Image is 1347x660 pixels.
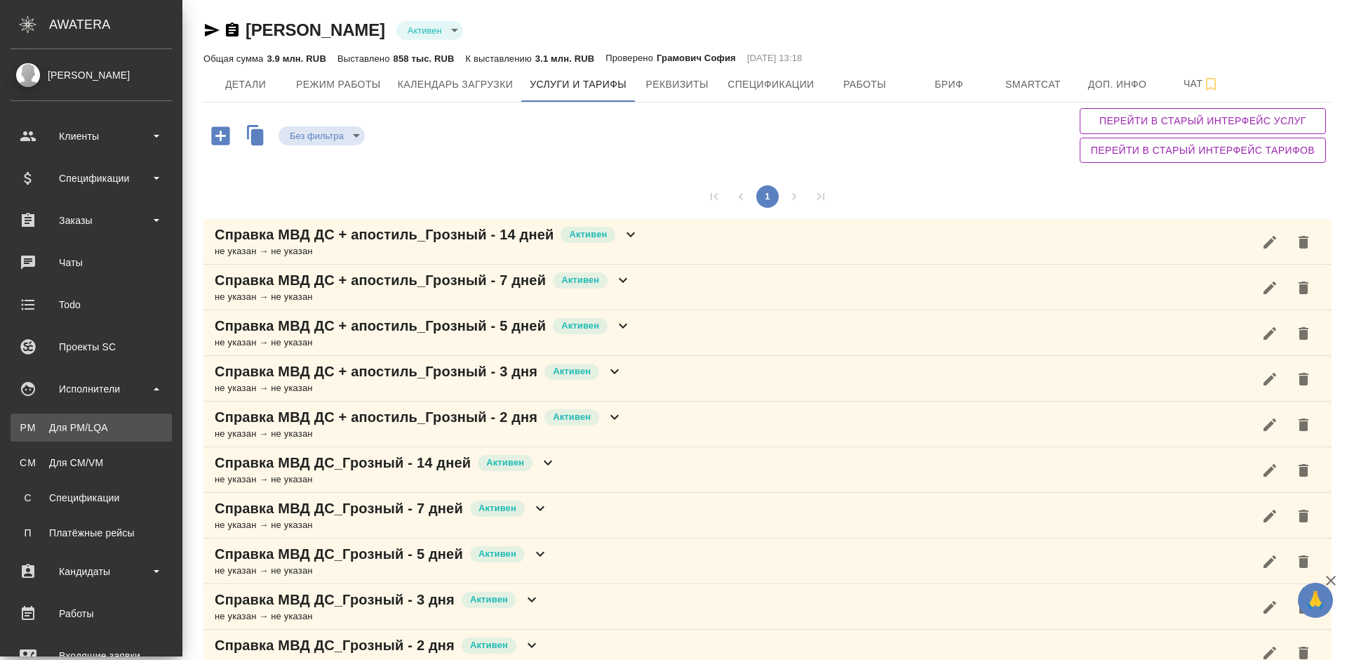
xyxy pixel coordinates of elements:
[4,245,179,280] a: Чаты
[18,421,165,435] div: Для PM/LQA
[1168,75,1235,93] span: Чат
[1000,76,1067,93] span: Smartcat
[215,564,549,578] div: не указан → не указан
[215,635,455,655] p: Справка МВД ДС_Грозный - 2 дня
[1253,590,1287,624] button: Редактировать услугу
[11,603,172,624] div: Работы
[215,453,471,473] p: Справка МВД ДС_Грозный - 14 дней
[215,473,556,487] div: не указан → не указан
[1080,138,1326,164] button: Перейти в старый интерфейс тарифов
[224,22,241,39] button: Скопировать ссылку
[605,51,657,65] p: Проверено
[201,121,240,150] button: Добавить услугу
[643,76,711,93] span: Реквизиты
[701,185,834,208] nav: pagination navigation
[1091,112,1315,130] span: Перейти в старый интерфейс услуг
[18,526,165,540] div: Платёжные рейсы
[215,270,546,290] p: Справка МВД ДС + апостиль_Грозный - 7 дней
[11,168,172,189] div: Спецификации
[1287,499,1320,533] button: Удалить услугу
[11,336,172,357] div: Проекты SC
[657,51,736,65] p: Грамович София
[11,67,172,83] div: [PERSON_NAME]
[1253,271,1287,305] button: Редактировать услугу
[478,501,516,515] p: Активен
[215,336,631,350] div: не указан → не указан
[11,519,172,547] a: ППлатёжные рейсы
[11,294,172,315] div: Todo
[215,499,463,518] p: Справка МВД ДС_Грозный - 7 дней
[215,590,455,609] p: Справка МВД ДС_Грозный - 3 дня
[203,356,1332,402] div: Справка МВД ДС + апостиль_Грозный - 3 дняАктивенне указан → не указан
[831,76,899,93] span: Работы
[215,381,623,395] div: не указан → не указан
[1298,583,1333,618] button: 🙏
[398,76,514,93] span: Календарь загрузки
[215,544,463,564] p: Справка МВД ДС_Грозный - 5 дней
[561,319,599,333] p: Активен
[569,227,607,242] p: Активен
[203,447,1332,493] div: Справка МВД ДС_Грозный - 14 днейАктивенне указан → не указан
[1084,76,1151,93] span: Доп. инфо
[11,210,172,231] div: Заказы
[212,76,279,93] span: Детали
[296,76,381,93] span: Режим работы
[11,414,172,442] a: PMДля PM/LQA
[478,547,516,561] p: Активен
[18,456,165,470] div: Для CM/VM
[4,329,179,364] a: Проекты SC
[747,51,803,65] p: [DATE] 13:18
[203,219,1332,265] div: Справка МВД ДС + апостиль_Грозный - 14 днейАктивенне указан → не указан
[1287,408,1320,442] button: Удалить услугу
[403,25,446,37] button: Активен
[1287,362,1320,396] button: Удалить услугу
[215,290,631,304] div: не указан → не указан
[728,76,814,93] span: Спецификации
[337,53,394,64] p: Выставлено
[535,53,594,64] p: 3.1 млн. RUB
[1253,408,1287,442] button: Редактировать услугу
[215,316,546,336] p: Справка МВД ДС + апостиль_Грозный - 5 дней
[1253,225,1287,259] button: Редактировать услугу
[470,638,508,652] p: Активен
[1253,454,1287,487] button: Редактировать услугу
[11,252,172,273] div: Чаты
[1287,317,1320,350] button: Удалить услугу
[396,21,463,40] div: Активен
[916,76,983,93] span: Бриф
[1080,108,1326,134] button: Перейти в старый интерфейс услуг
[18,491,165,505] div: Спецификации
[215,407,537,427] p: Справка МВД ДС + апостиль_Грозный - 2 дня
[4,287,179,322] a: Todo
[11,378,172,400] div: Исполнители
[1253,317,1287,350] button: Редактировать услугу
[1287,454,1320,487] button: Удалить услугу
[203,53,267,64] p: Общая сумма
[49,11,182,39] div: AWATERA
[553,364,591,378] p: Активен
[240,121,279,153] button: Скопировать услуги другого исполнителя
[11,561,172,582] div: Кандидаты
[1253,499,1287,533] button: Редактировать услугу
[4,596,179,631] a: Работы
[11,126,172,147] div: Клиенты
[1287,271,1320,305] button: Удалить услугу
[203,310,1332,356] div: Справка МВД ДС + апостиль_Грозный - 5 днейАктивенне указан → не указан
[553,410,591,424] p: Активен
[1253,362,1287,396] button: Редактировать услугу
[215,244,639,258] div: не указан → не указан
[203,265,1332,310] div: Справка МВД ДС + апостиль_Грозный - 7 днейАктивенне указан → не указан
[486,456,524,470] p: Активен
[246,20,385,39] a: [PERSON_NAME]
[1287,590,1320,624] button: Удалить услугу
[1287,545,1320,579] button: Удалить услугу
[286,130,348,142] button: Без фильтра
[1304,586,1327,615] span: 🙏
[1287,225,1320,259] button: Удалить услугу
[215,362,537,381] p: Справка МВД ДС + апостиль_Грозный - 3 дня
[215,225,554,244] p: Справка МВД ДС + апостиль_Грозный - 14 дней
[215,609,540,623] div: не указан → не указан
[279,126,365,145] div: Активен
[1091,142,1315,159] span: Перейти в старый интерфейс тарифов
[215,518,549,532] div: не указан → не указан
